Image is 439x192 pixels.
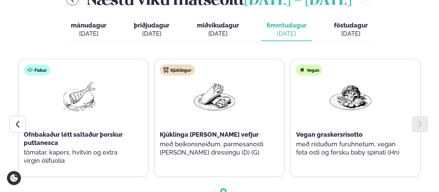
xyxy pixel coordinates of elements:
[24,148,133,165] p: tómatar, kapers, hvítvín og extra virgin ólífuolía
[191,19,244,41] button: miðvikudagur [DATE]
[192,81,237,113] img: Wraps.png
[160,131,259,138] span: Kjúklinga [PERSON_NAME] vefjur
[56,81,101,113] img: Fish.png
[296,65,323,76] div: Vegan
[163,67,169,73] img: chicken.svg
[27,67,33,73] img: fish.svg
[134,22,169,29] span: þriðjudagur
[266,22,306,29] span: fimmtudagur
[334,30,368,38] div: [DATE]
[7,171,21,185] a: Cookie settings
[65,19,112,41] button: mánudagur [DATE]
[300,67,305,73] img: Vegan.svg
[24,131,123,146] span: Ofnbakaður létt saltaður þorskur puttanesca
[328,19,373,41] button: föstudagur [DATE]
[266,30,306,38] div: [DATE]
[197,30,239,38] div: [DATE]
[197,22,239,29] span: miðvikudagur
[71,22,106,29] span: mánudagur
[160,140,269,157] p: með beikonsneiðum, parmesanosti [PERSON_NAME] dressingu (D) (G)
[329,81,373,113] img: Vegan.png
[134,30,169,38] div: [DATE]
[160,65,195,76] div: Kjúklingur
[296,140,406,157] p: með ristuðum furuhnetum, vegan feta osti og fersku baby spínati (Hn)
[296,131,363,138] span: Vegan graskersrisotto
[261,19,312,41] button: fimmtudagur [DATE]
[71,30,106,38] div: [DATE]
[24,65,50,76] div: Fiskur
[334,22,368,29] span: föstudagur
[128,19,175,41] button: þriðjudagur [DATE]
